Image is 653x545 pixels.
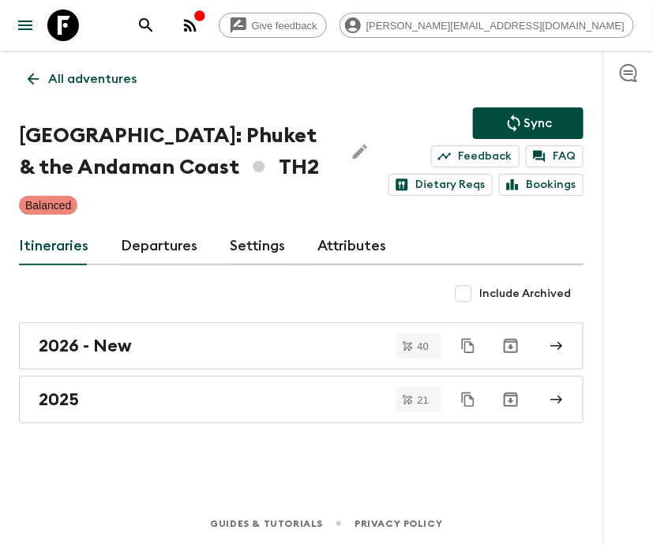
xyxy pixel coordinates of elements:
a: Privacy Policy [355,515,442,532]
a: Departures [121,227,198,265]
a: Itineraries [19,227,89,265]
a: All adventures [19,63,145,95]
span: [PERSON_NAME][EMAIL_ADDRESS][DOMAIN_NAME] [358,20,633,32]
button: Duplicate [454,385,482,414]
a: Dietary Reqs [388,174,493,196]
button: Edit Adventure Title [344,120,376,183]
a: Settings [230,227,286,265]
button: Archive [495,330,527,362]
a: Guides & Tutorials [210,515,323,532]
p: Balanced [25,197,71,213]
button: Duplicate [454,332,482,360]
a: 2026 - New [19,322,584,370]
h1: [GEOGRAPHIC_DATA]: Phuket & the Andaman Coast TH2 [19,120,332,183]
button: Sync adventure departures to the booking engine [473,107,584,139]
a: 2025 [19,376,584,423]
a: Attributes [317,227,387,265]
a: Bookings [499,174,584,196]
h2: 2025 [39,389,79,410]
span: Include Archived [479,286,571,302]
button: search adventures [130,9,162,41]
p: All adventures [48,70,137,88]
button: menu [9,9,41,41]
div: [PERSON_NAME][EMAIL_ADDRESS][DOMAIN_NAME] [340,13,634,38]
span: Give feedback [243,20,326,32]
span: 40 [408,341,438,351]
h2: 2026 - New [39,336,132,356]
a: FAQ [526,145,584,167]
span: 21 [408,395,438,405]
a: Feedback [431,145,520,167]
p: Sync [524,114,552,133]
button: Archive [495,384,527,415]
a: Give feedback [219,13,327,38]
